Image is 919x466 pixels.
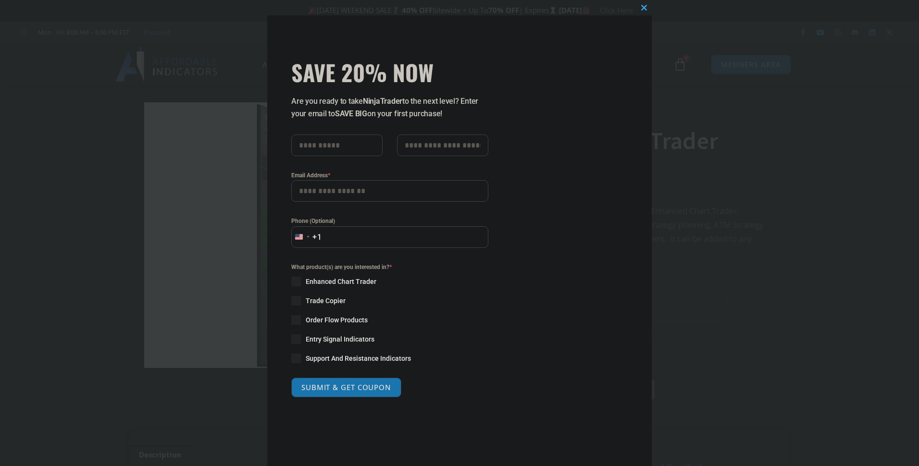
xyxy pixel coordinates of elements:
[363,97,402,106] strong: NinjaTrader
[306,277,376,286] span: Enhanced Chart Trader
[291,277,488,286] label: Enhanced Chart Trader
[291,171,488,180] label: Email Address
[306,334,374,344] span: Entry Signal Indicators
[291,354,488,363] label: Support And Resistance Indicators
[291,226,322,248] button: Selected country
[291,262,488,272] span: What product(s) are you interested in?
[291,315,488,325] label: Order Flow Products
[306,315,368,325] span: Order Flow Products
[306,354,411,363] span: Support And Resistance Indicators
[291,216,488,226] label: Phone (Optional)
[291,334,488,344] label: Entry Signal Indicators
[312,231,322,244] div: +1
[291,59,488,86] span: SAVE 20% NOW
[291,296,488,306] label: Trade Copier
[335,109,367,118] strong: SAVE BIG
[306,296,346,306] span: Trade Copier
[291,95,488,120] p: Are you ready to take to the next level? Enter your email to on your first purchase!
[291,378,401,397] button: SUBMIT & GET COUPON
